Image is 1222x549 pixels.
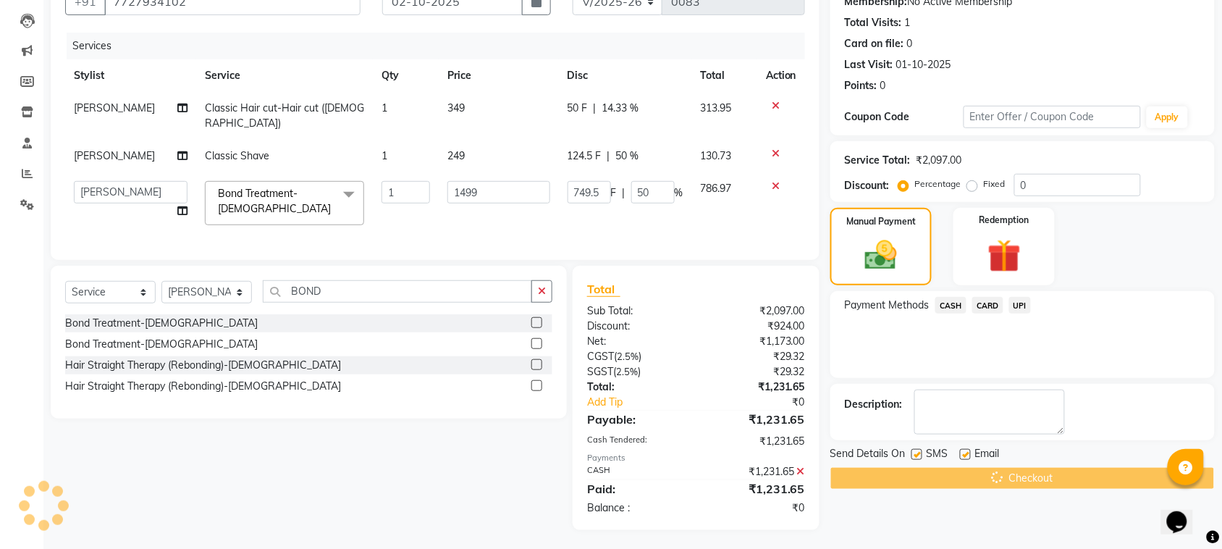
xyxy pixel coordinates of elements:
[916,153,962,168] div: ₹2,097.00
[65,379,341,394] div: Hair Straight Therapy (Rebonding)-[DEMOGRAPHIC_DATA]
[696,364,816,380] div: ₹29.32
[617,351,639,362] span: 2.5%
[696,334,816,349] div: ₹1,173.00
[382,101,387,114] span: 1
[587,282,620,297] span: Total
[845,57,893,72] div: Last Visit:
[701,101,732,114] span: 313.95
[576,364,696,380] div: ( )
[701,182,732,195] span: 786.97
[696,303,816,319] div: ₹2,097.00
[675,185,683,201] span: %
[196,59,373,92] th: Service
[696,349,816,364] div: ₹29.32
[568,101,588,116] span: 50 F
[616,366,638,377] span: 2.5%
[616,148,639,164] span: 50 %
[568,148,602,164] span: 124.5 F
[65,358,341,373] div: Hair Straight Therapy (Rebonding)-[DEMOGRAPHIC_DATA]
[205,149,269,162] span: Classic Shave
[845,36,904,51] div: Card on file:
[1009,297,1032,314] span: UPI
[696,434,816,449] div: ₹1,231.65
[907,36,913,51] div: 0
[576,303,696,319] div: Sub Total:
[576,349,696,364] div: ( )
[692,59,757,92] th: Total
[880,78,886,93] div: 0
[845,397,903,412] div: Description:
[602,101,639,116] span: 14.33 %
[964,106,1141,128] input: Enter Offer / Coupon Code
[845,15,902,30] div: Total Visits:
[701,149,732,162] span: 130.73
[576,411,696,428] div: Payable:
[331,202,337,215] a: x
[559,59,692,92] th: Disc
[623,185,625,201] span: |
[972,297,1003,314] span: CARD
[846,215,916,228] label: Manual Payment
[845,109,964,125] div: Coupon Code
[205,101,364,130] span: Classic Hair cut-Hair cut ([DEMOGRAPHIC_DATA])
[979,214,1029,227] label: Redemption
[905,15,911,30] div: 1
[587,350,614,363] span: CGST
[935,297,966,314] span: CASH
[587,452,805,464] div: Payments
[263,280,532,303] input: Search or Scan
[696,500,816,516] div: ₹0
[576,480,696,498] div: Paid:
[830,446,906,464] span: Send Details On
[845,178,890,193] div: Discount:
[845,153,911,168] div: Service Total:
[74,101,155,114] span: [PERSON_NAME]
[439,59,559,92] th: Price
[576,319,696,334] div: Discount:
[696,464,816,479] div: ₹1,231.65
[576,500,696,516] div: Balance :
[576,395,716,410] a: Add Tip
[65,337,258,352] div: Bond Treatment-[DEMOGRAPHIC_DATA]
[915,177,961,190] label: Percentage
[845,78,877,93] div: Points:
[696,319,816,334] div: ₹924.00
[74,149,155,162] span: [PERSON_NAME]
[927,446,948,464] span: SMS
[447,101,465,114] span: 349
[696,480,816,498] div: ₹1,231.65
[576,380,696,395] div: Total:
[757,59,805,92] th: Action
[576,464,696,479] div: CASH
[1161,491,1208,535] iframe: chat widget
[382,149,387,162] span: 1
[975,446,1000,464] span: Email
[576,434,696,449] div: Cash Tendered:
[67,33,816,59] div: Services
[716,395,816,410] div: ₹0
[611,185,617,201] span: F
[984,177,1006,190] label: Fixed
[896,57,951,72] div: 01-10-2025
[373,59,439,92] th: Qty
[587,365,613,378] span: SGST
[845,298,930,313] span: Payment Methods
[607,148,610,164] span: |
[576,334,696,349] div: Net:
[447,149,465,162] span: 249
[696,380,816,395] div: ₹1,231.65
[977,235,1032,277] img: _gift.svg
[218,187,331,215] span: Bond Treatment-[DEMOGRAPHIC_DATA]
[1147,106,1188,128] button: Apply
[696,411,816,428] div: ₹1,231.65
[855,237,907,274] img: _cash.svg
[65,59,196,92] th: Stylist
[594,101,597,116] span: |
[65,316,258,331] div: Bond Treatment-[DEMOGRAPHIC_DATA]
